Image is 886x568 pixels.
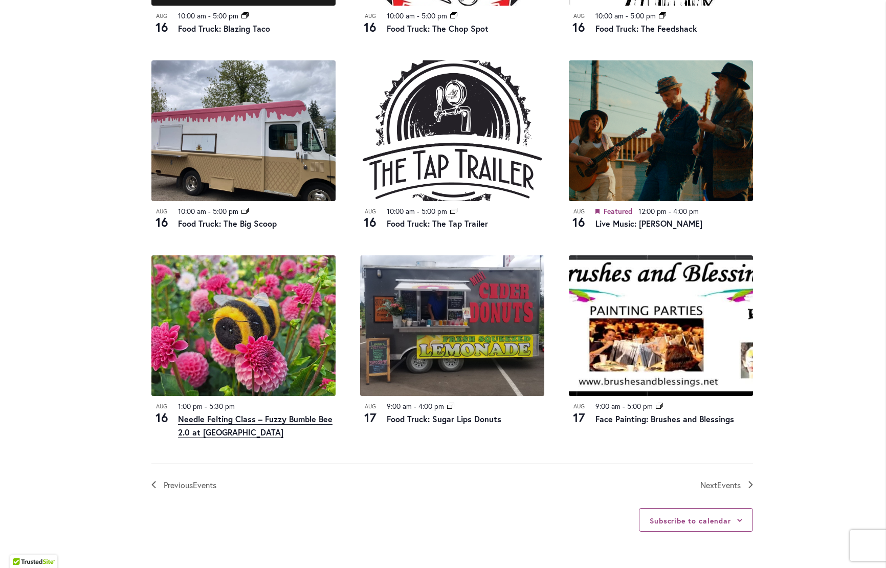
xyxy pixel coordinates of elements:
[422,11,447,20] time: 5:00 pm
[638,206,667,216] time: 12:00 pm
[151,207,172,216] span: Aug
[569,12,589,20] span: Aug
[208,206,211,216] span: -
[209,401,235,411] time: 5:30 pm
[623,401,625,411] span: -
[151,402,172,411] span: Aug
[700,478,753,492] a: Next Events
[178,218,277,229] a: Food Truck: The Big Scoop
[604,206,632,216] span: Featured
[360,18,381,36] span: 16
[151,213,172,231] span: 16
[151,12,172,20] span: Aug
[178,206,206,216] time: 10:00 am
[178,413,333,438] a: Needle Felting Class – Fuzzy Bumble Bee 2.0 at [GEOGRAPHIC_DATA]
[417,206,419,216] span: -
[360,409,381,426] span: 17
[650,516,731,526] button: Subscribe to calendar
[569,213,589,231] span: 16
[414,401,416,411] span: -
[151,255,336,396] img: d9e04540d3aa6b981c7f5085228e7473
[595,218,702,229] a: Live Music: [PERSON_NAME]
[208,11,211,20] span: -
[422,206,447,216] time: 5:00 pm
[717,479,741,490] span: Events
[178,11,206,20] time: 10:00 am
[626,11,628,20] span: -
[387,206,415,216] time: 10:00 am
[178,23,270,34] a: Food Truck: Blazing Taco
[417,11,419,20] span: -
[205,401,207,411] span: -
[387,11,415,20] time: 10:00 am
[213,206,238,216] time: 5:00 pm
[595,401,621,411] time: 9:00 am
[213,11,238,20] time: 5:00 pm
[627,401,653,411] time: 5:00 pm
[151,18,172,36] span: 16
[360,402,381,411] span: Aug
[569,402,589,411] span: Aug
[360,60,544,201] img: Food Truck: The Tap Trailer
[8,532,36,560] iframe: Launch Accessibility Center
[569,207,589,216] span: Aug
[387,401,412,411] time: 9:00 am
[360,207,381,216] span: Aug
[387,23,489,34] a: Food Truck: The Chop Spot
[595,23,697,34] a: Food Truck: The Feedshack
[178,401,203,411] time: 1:00 pm
[418,401,444,411] time: 4:00 pm
[669,206,671,216] span: -
[630,11,656,20] time: 5:00 pm
[569,18,589,36] span: 16
[151,478,216,492] a: Previous Events
[569,60,753,201] img: Live Music: Mojo Holler
[595,206,600,217] em: Featured
[569,255,753,396] img: Brushes and Blessings – Face Painting
[193,479,216,490] span: Events
[360,12,381,20] span: Aug
[387,413,501,424] a: Food Truck: Sugar Lips Donuts
[360,255,544,396] img: Food Truck: Sugar Lips Apple Cider Donuts
[673,206,699,216] time: 4:00 pm
[151,60,336,201] img: Food Truck: The Big Scoop
[595,11,624,20] time: 10:00 am
[360,213,381,231] span: 16
[595,413,734,424] a: Face Painting: Brushes and Blessings
[151,409,172,426] span: 16
[387,218,488,229] a: Food Truck: The Tap Trailer
[164,478,216,492] span: Previous
[700,478,741,492] span: Next
[569,409,589,426] span: 17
